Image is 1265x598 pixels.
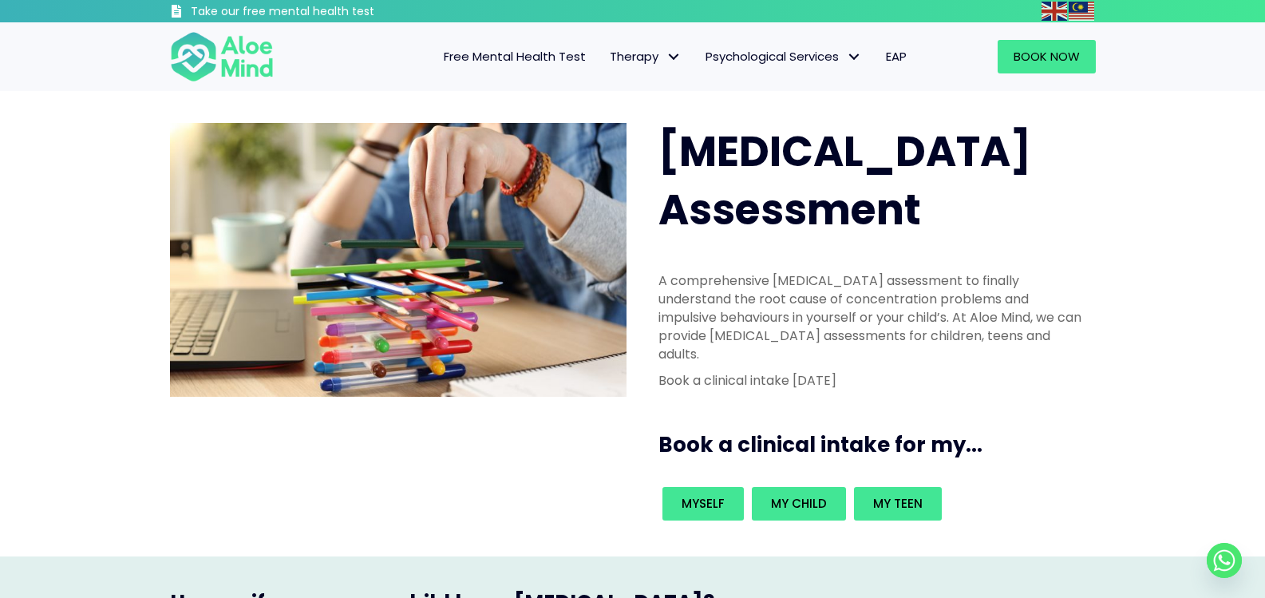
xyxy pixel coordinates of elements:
[658,430,1102,459] h3: Book a clinical intake for my...
[658,371,1086,390] p: Book a clinical intake [DATE]
[170,30,274,83] img: Aloe mind Logo
[658,271,1086,364] p: A comprehensive [MEDICAL_DATA] assessment to finally understand the root cause of concentration p...
[854,487,942,521] a: My teen
[886,48,907,65] span: EAP
[191,4,460,20] h3: Take our free mental health test
[1207,543,1242,578] a: Whatsapp
[444,48,586,65] span: Free Mental Health Test
[432,40,598,73] a: Free Mental Health Test
[874,40,919,73] a: EAP
[170,123,627,397] img: ADHD photo
[295,40,919,73] nav: Menu
[752,487,846,521] a: My child
[706,48,862,65] span: Psychological Services
[771,495,827,512] span: My child
[658,483,1086,525] div: Book an intake for my...
[598,40,694,73] a: TherapyTherapy: submenu
[662,487,744,521] a: Myself
[1069,2,1094,21] img: ms
[1042,2,1069,20] a: English
[1014,48,1080,65] span: Book Now
[694,40,874,73] a: Psychological ServicesPsychological Services: submenu
[1042,2,1067,21] img: en
[682,495,725,512] span: Myself
[843,46,866,69] span: Psychological Services: submenu
[170,4,460,22] a: Take our free mental health test
[873,495,923,512] span: My teen
[1069,2,1096,20] a: Malay
[998,40,1096,73] a: Book Now
[662,46,686,69] span: Therapy: submenu
[610,48,682,65] span: Therapy
[658,122,1031,239] span: [MEDICAL_DATA] Assessment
